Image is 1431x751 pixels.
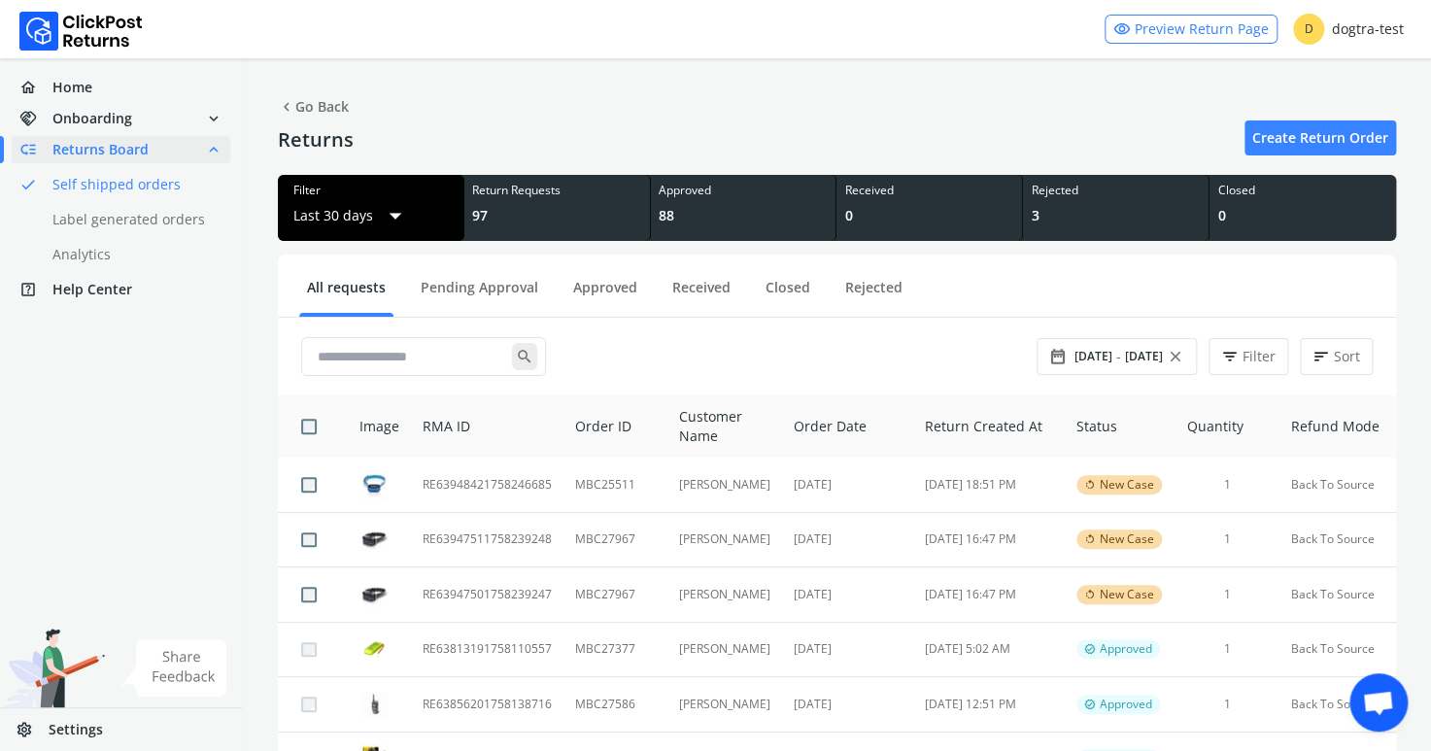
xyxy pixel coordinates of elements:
span: settings [16,716,49,743]
span: filter_list [1221,343,1239,370]
td: MBC27967 [563,512,667,567]
button: sortSort [1300,338,1373,375]
span: Returns Board [52,140,149,159]
td: [DATE] [782,512,913,567]
span: [DATE] [1074,349,1112,364]
a: Closed [758,278,818,312]
td: RE63947501758239247 [411,567,563,623]
th: Quantity [1175,395,1278,458]
div: 0 [844,206,1014,225]
td: [DATE] 16:47 PM [913,512,1065,567]
div: 0 [1217,206,1388,225]
td: Back To Source [1278,512,1396,567]
span: Onboarding [52,109,132,128]
span: chevron_left [278,93,295,120]
th: Return Created At [913,395,1065,458]
span: close [1167,343,1184,370]
div: Received [844,183,1014,198]
div: 88 [659,206,829,225]
span: Go Back [278,93,349,120]
div: Approved [659,183,829,198]
span: Approved [1100,641,1152,657]
td: 1 [1175,458,1278,512]
span: help_center [19,276,52,303]
td: 1 [1175,567,1278,623]
td: 1 [1175,677,1278,733]
div: Closed [1217,183,1388,198]
td: [DATE] 5:02 AM [913,622,1065,677]
td: 1 [1175,512,1278,567]
div: 97 [472,206,642,225]
span: search [512,343,537,370]
a: Approved [565,278,645,312]
a: All requests [299,278,393,312]
td: [PERSON_NAME] [667,622,782,677]
td: Back To Source [1278,458,1396,512]
td: RE63813191758110557 [411,622,563,677]
span: verified [1084,641,1096,657]
td: [DATE] [782,677,913,733]
span: visibility [1113,16,1131,43]
th: RMA ID [411,395,563,458]
td: [PERSON_NAME] [667,677,782,733]
span: Home [52,78,92,97]
div: Rejected [1031,183,1201,198]
span: home [19,74,52,101]
a: Rejected [837,278,910,312]
th: Image [336,395,411,458]
a: Analytics [12,241,254,268]
img: row_image [359,692,389,717]
th: Order ID [563,395,667,458]
span: [DATE] [1125,349,1163,364]
span: expand_less [205,136,222,163]
td: MBC27586 [563,677,667,733]
td: MBC27967 [563,567,667,623]
td: [DATE] 12:51 PM [913,677,1065,733]
div: 3 [1031,206,1201,225]
th: Status [1065,395,1175,458]
span: Filter [1243,347,1276,366]
div: Open chat [1349,673,1408,732]
td: [PERSON_NAME] [667,567,782,623]
td: [DATE] 18:51 PM [913,458,1065,512]
th: Refund Mode [1278,395,1396,458]
button: Last 30 daysarrow_drop_down [293,198,410,233]
span: D [1293,14,1324,45]
div: Filter [293,183,448,198]
td: MBC25511 [563,458,667,512]
span: New Case [1100,531,1154,547]
a: Pending Approval [413,278,546,312]
td: MBC27377 [563,622,667,677]
td: 1 [1175,622,1278,677]
span: New Case [1100,587,1154,602]
img: row_image [359,525,389,554]
td: [DATE] [782,622,913,677]
span: Approved [1100,697,1152,712]
img: row_image [359,470,389,499]
img: row_image [359,634,389,664]
td: Back To Source [1278,622,1396,677]
img: row_image [359,580,389,609]
span: rotate_left [1084,477,1096,493]
span: - [1116,347,1121,366]
th: Order Date [782,395,913,458]
a: Received [664,278,738,312]
span: New Case [1100,477,1154,493]
img: share feedback [121,639,227,697]
a: help_centerHelp Center [12,276,230,303]
a: doneSelf shipped orders [12,171,254,198]
span: Help Center [52,280,132,299]
a: Label generated orders [12,206,254,233]
td: [PERSON_NAME] [667,458,782,512]
td: [DATE] [782,567,913,623]
a: Create Return Order [1244,120,1396,155]
td: Back To Source [1278,677,1396,733]
span: low_priority [19,136,52,163]
a: homeHome [12,74,230,101]
img: Logo [19,12,143,51]
a: visibilityPreview Return Page [1105,15,1278,44]
td: RE63856201758138716 [411,677,563,733]
div: Return Requests [472,183,642,198]
span: rotate_left [1084,587,1096,602]
span: done [19,171,37,198]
